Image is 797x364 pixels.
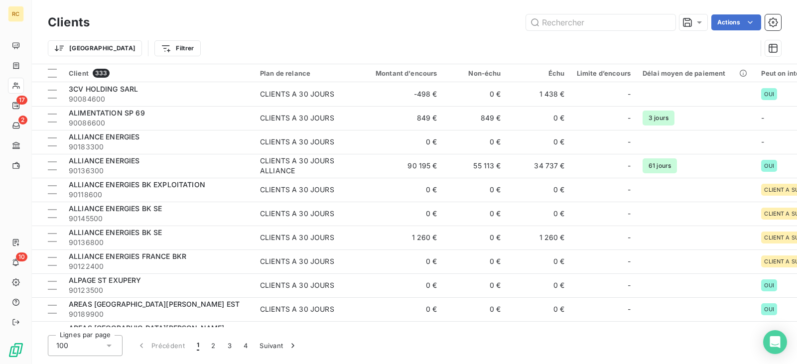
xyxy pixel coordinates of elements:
div: CLIENTS A 30 JOURS [260,113,334,123]
td: 0 € [443,82,507,106]
td: 0 € [507,297,571,321]
td: 0 € [358,178,443,202]
div: CLIENTS A 30 JOURS [260,280,334,290]
span: Client [69,69,89,77]
span: 61 jours [643,158,677,173]
span: - [628,161,631,171]
span: AREAS [GEOGRAPHIC_DATA][PERSON_NAME] EST [69,300,240,308]
div: Open Intercom Messenger [763,330,787,354]
td: 0 € [443,249,507,273]
td: 849 € [443,106,507,130]
td: 0 € [358,273,443,297]
div: CLIENTS A 30 JOURS [260,185,334,195]
td: 0 € [443,202,507,226]
div: CLIENTS A 30 JOURS ALLIANCE [260,156,352,176]
div: CLIENTS A 30 JOURS [260,233,334,243]
td: 0 € [358,249,443,273]
td: 55 113 € [443,154,507,178]
span: OUI [764,163,774,169]
span: ALPAGE ST EXUPERY [69,276,141,284]
td: 0 € [443,297,507,321]
div: Plan de relance [260,69,352,77]
button: Filtrer [154,40,200,56]
td: 0 € [443,226,507,249]
td: 0 € [358,321,443,345]
div: Délai moyen de paiement [643,69,749,77]
span: 3CV HOLDING SARL [69,85,138,93]
span: OUI [764,306,774,312]
span: - [761,137,764,146]
span: - [628,89,631,99]
div: CLIENTS A 30 JOURS [260,304,334,314]
div: Montant d'encours [364,69,437,77]
div: Limite d’encours [577,69,631,77]
td: 0 € [358,297,443,321]
span: 10 [16,252,27,261]
span: 90183300 [69,142,248,152]
td: 0 € [443,130,507,154]
td: 0 € [507,130,571,154]
td: 1 438 € [507,82,571,106]
td: 0 € [443,178,507,202]
span: 3 jours [643,111,674,125]
div: CLIENTS A 30 JOURS [260,209,334,219]
td: 0 € [358,130,443,154]
div: Non-échu [449,69,501,77]
button: 2 [205,335,221,356]
button: Actions [711,14,761,30]
td: 90 195 € [358,154,443,178]
span: 333 [93,69,110,78]
span: ALLIANCE ENERGIES [69,156,140,165]
span: ALLIANCE ENERGIES [69,132,140,141]
div: CLIENTS A 30 JOURS [260,89,334,99]
button: [GEOGRAPHIC_DATA] [48,40,142,56]
span: - [628,185,631,195]
td: 1 260 € [507,226,571,249]
span: - [628,137,631,147]
span: 90122400 [69,261,248,271]
span: - [628,113,631,123]
div: CLIENTS A 30 JOURS [260,137,334,147]
td: 1 260 € [358,226,443,249]
span: - [628,280,631,290]
td: 0 € [507,249,571,273]
button: Précédent [131,335,191,356]
button: 4 [238,335,254,356]
span: 90118600 [69,190,248,200]
span: - [628,256,631,266]
span: 90123500 [69,285,248,295]
td: 0 € [507,321,571,345]
span: ALLIANCE ENERGIES FRANCE BKR [69,252,186,260]
span: 90136800 [69,238,248,247]
td: 0 € [507,273,571,297]
span: 2 [18,116,27,124]
span: 90189900 [69,309,248,319]
td: 0 € [507,178,571,202]
td: 0 € [507,106,571,130]
span: ALIMENTATION SP 69 [69,109,145,117]
button: Suivant [254,335,304,356]
td: 0 € [443,321,507,345]
button: 1 [191,335,205,356]
img: Logo LeanPay [8,342,24,358]
span: ALLIANCE ENERGIES BK EXPLOITATION [69,180,205,189]
input: Rechercher [526,14,675,30]
span: 1 [197,341,199,351]
span: ALLIANCE ENERGIES BK SE [69,228,162,237]
span: - [628,304,631,314]
div: RC [8,6,24,22]
h3: Clients [48,13,90,31]
span: OUI [764,282,774,288]
td: 0 € [443,273,507,297]
button: 3 [222,335,238,356]
span: 100 [56,341,68,351]
span: OUI [764,91,774,97]
span: - [628,209,631,219]
td: -498 € [358,82,443,106]
td: 34 737 € [507,154,571,178]
td: 849 € [358,106,443,130]
span: 90086600 [69,118,248,128]
td: 0 € [507,202,571,226]
td: 0 € [358,202,443,226]
span: 90145500 [69,214,248,224]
